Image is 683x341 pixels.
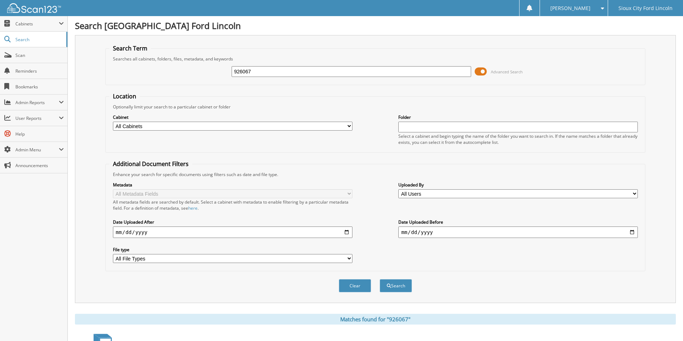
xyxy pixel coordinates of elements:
span: User Reports [15,115,59,121]
span: Advanced Search [491,69,523,74]
label: Date Uploaded Before [398,219,638,225]
div: Matches found for "926067" [75,314,676,325]
div: Optionally limit your search to a particular cabinet or folder [109,104,641,110]
img: scan123-logo-white.svg [7,3,61,13]
span: Admin Reports [15,99,59,106]
span: Sioux City Ford Lincoln [618,6,673,10]
span: Admin Menu [15,147,59,153]
legend: Search Term [109,44,151,52]
a: here [188,205,198,211]
div: Select a cabinet and begin typing the name of the folder you want to search in. If the name match... [398,133,638,145]
input: end [398,226,638,238]
label: Folder [398,114,638,120]
legend: Additional Document Filters [109,160,192,168]
label: Metadata [113,182,352,188]
span: Help [15,131,64,137]
h1: Search [GEOGRAPHIC_DATA] Ford Lincoln [75,20,676,31]
div: Searches all cabinets, folders, files, metadata, and keywords [109,56,641,62]
input: start [113,226,352,238]
span: Reminders [15,68,64,74]
span: Search [15,36,63,43]
label: Uploaded By [398,182,638,188]
div: Enhance your search for specific documents using filters such as date and file type. [109,171,641,177]
label: Cabinet [113,114,352,120]
label: File type [113,247,352,253]
button: Search [380,279,412,292]
span: Bookmarks [15,84,64,90]
span: Announcements [15,162,64,169]
div: All metadata fields are searched by default. Select a cabinet with metadata to enable filtering b... [113,199,352,211]
button: Clear [339,279,371,292]
legend: Location [109,92,140,100]
span: [PERSON_NAME] [550,6,590,10]
label: Date Uploaded After [113,219,352,225]
span: Cabinets [15,21,59,27]
span: Scan [15,52,64,58]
